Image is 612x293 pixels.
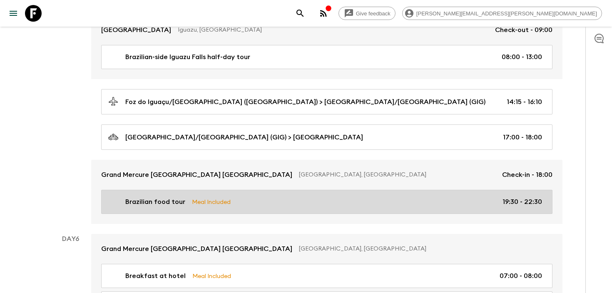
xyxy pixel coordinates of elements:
[5,5,22,22] button: menu
[500,271,542,281] p: 07:00 - 08:00
[125,132,363,142] p: [GEOGRAPHIC_DATA]/[GEOGRAPHIC_DATA] (GIG) > [GEOGRAPHIC_DATA]
[50,234,91,244] p: Day 6
[503,197,542,207] p: 19:30 - 22:30
[495,25,552,35] p: Check-out - 09:00
[91,160,562,190] a: Grand Mercure [GEOGRAPHIC_DATA] [GEOGRAPHIC_DATA][GEOGRAPHIC_DATA], [GEOGRAPHIC_DATA]Check-in - 1...
[292,5,308,22] button: search adventures
[178,26,488,34] p: Iguazu, [GEOGRAPHIC_DATA]
[299,245,546,253] p: [GEOGRAPHIC_DATA], [GEOGRAPHIC_DATA]
[338,7,396,20] a: Give feedback
[503,132,542,142] p: 17:00 - 18:00
[502,52,542,62] p: 08:00 - 13:00
[412,10,602,17] span: [PERSON_NAME][EMAIL_ADDRESS][PERSON_NAME][DOMAIN_NAME]
[351,10,395,17] span: Give feedback
[125,271,186,281] p: Breakfast at hotel
[101,190,552,214] a: Brazilian food tourMeal Included19:30 - 22:30
[101,170,292,180] p: Grand Mercure [GEOGRAPHIC_DATA] [GEOGRAPHIC_DATA]
[101,264,552,288] a: Breakfast at hotelMeal Included07:00 - 08:00
[502,170,552,180] p: Check-in - 18:00
[402,7,602,20] div: [PERSON_NAME][EMAIL_ADDRESS][PERSON_NAME][DOMAIN_NAME]
[91,15,562,45] a: [GEOGRAPHIC_DATA]Iguazu, [GEOGRAPHIC_DATA]Check-out - 09:00
[507,97,542,107] p: 14:15 - 16:10
[192,271,231,281] p: Meal Included
[101,45,552,69] a: Brazilian-side Iguazu Falls half-day tour08:00 - 13:00
[91,234,562,264] a: Grand Mercure [GEOGRAPHIC_DATA] [GEOGRAPHIC_DATA][GEOGRAPHIC_DATA], [GEOGRAPHIC_DATA]
[125,52,250,62] p: Brazilian-side Iguazu Falls half-day tour
[101,89,552,114] a: Foz do Iguaçu/[GEOGRAPHIC_DATA] ([GEOGRAPHIC_DATA]) > [GEOGRAPHIC_DATA]/[GEOGRAPHIC_DATA] (GIG)14...
[101,25,171,35] p: [GEOGRAPHIC_DATA]
[299,171,495,179] p: [GEOGRAPHIC_DATA], [GEOGRAPHIC_DATA]
[125,97,485,107] p: Foz do Iguaçu/[GEOGRAPHIC_DATA] ([GEOGRAPHIC_DATA]) > [GEOGRAPHIC_DATA]/[GEOGRAPHIC_DATA] (GIG)
[101,124,552,150] a: [GEOGRAPHIC_DATA]/[GEOGRAPHIC_DATA] (GIG) > [GEOGRAPHIC_DATA]17:00 - 18:00
[192,197,231,206] p: Meal Included
[125,197,185,207] p: Brazilian food tour
[101,244,292,254] p: Grand Mercure [GEOGRAPHIC_DATA] [GEOGRAPHIC_DATA]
